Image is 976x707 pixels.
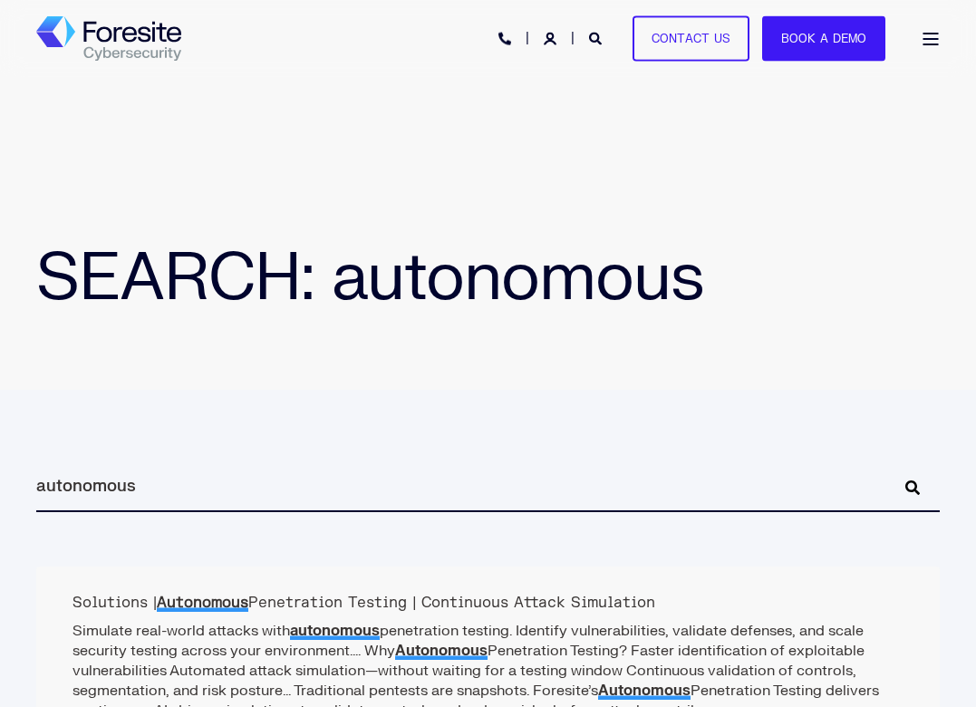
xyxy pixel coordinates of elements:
a: Open Burger Menu [913,24,949,54]
h2: Solutions | Penetration Testing | Continuous Attack Simulation [72,594,904,612]
a: Open Search [589,30,605,45]
span: Autonomous [598,682,691,700]
a: Back to Home [36,16,181,62]
img: Foresite logo, a hexagon shape of blues with a directional arrow to the right hand side, and the ... [36,16,181,62]
input: Search [36,462,940,512]
a: Book a Demo [762,15,885,62]
span: SEARCH: autonomous [36,237,704,320]
button: Perform Search [902,477,923,499]
span: Autonomous [395,642,488,660]
a: Login [544,30,560,45]
a: Contact Us [633,15,749,62]
span: autonomous [290,622,380,640]
span: Autonomous [157,594,248,612]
